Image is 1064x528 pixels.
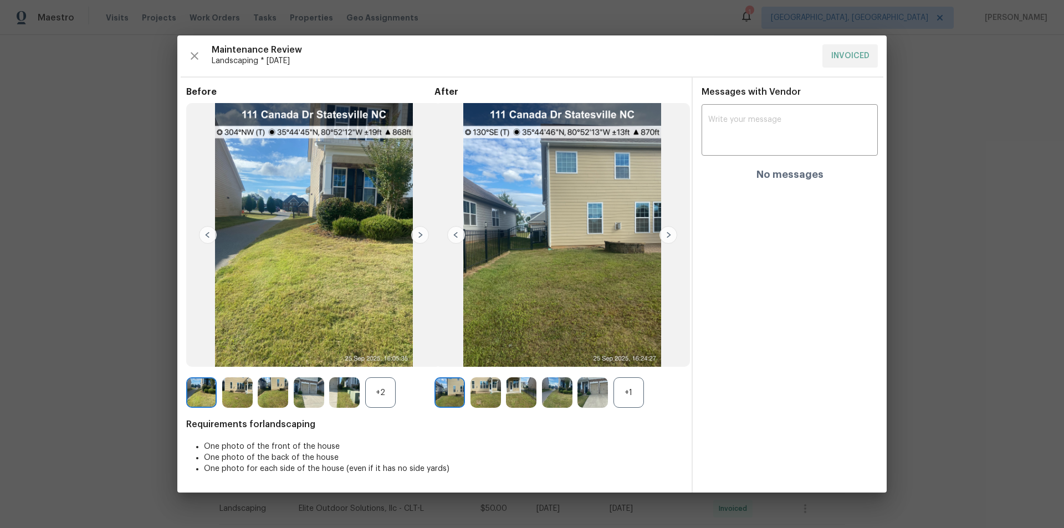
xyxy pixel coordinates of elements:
span: Landscaping * [DATE] [212,55,814,66]
span: Requirements for landscaping [186,419,683,430]
img: right-chevron-button-url [411,226,429,244]
li: One photo of the back of the house [204,452,683,463]
li: One photo for each side of the house (even if it has no side yards) [204,463,683,474]
span: Maintenance Review [212,44,814,55]
img: left-chevron-button-url [447,226,465,244]
span: After [434,86,683,98]
div: +1 [613,377,644,408]
li: One photo of the front of the house [204,441,683,452]
span: Messages with Vendor [702,88,801,96]
span: Before [186,86,434,98]
div: +2 [365,377,396,408]
img: right-chevron-button-url [659,226,677,244]
h4: No messages [756,169,823,180]
img: left-chevron-button-url [199,226,217,244]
